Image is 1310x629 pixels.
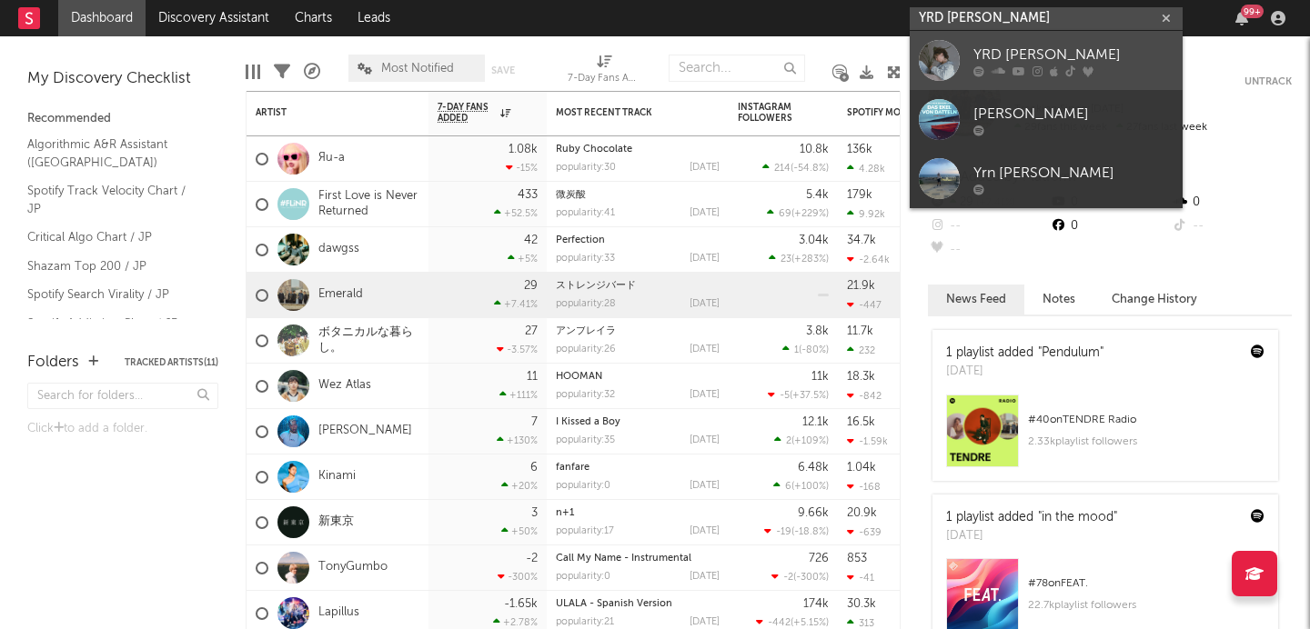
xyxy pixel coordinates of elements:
[304,45,320,98] div: A&R Pipeline
[794,255,826,265] span: +283 %
[556,208,615,218] div: popularity: 41
[669,55,805,82] input: Search...
[1024,285,1093,314] button: Notes
[27,314,200,334] a: Spotify Addiction Chart / JP
[556,281,720,291] div: ストレンジバード
[690,526,720,536] div: [DATE]
[526,553,538,564] div: -2
[556,599,672,609] a: ULALA - Spanish Version
[847,325,873,337] div: 11.7k
[809,553,829,564] div: 726
[794,527,826,537] span: -18.8 %
[501,480,538,492] div: +20 %
[783,573,793,583] span: -2
[798,507,829,519] div: 9.66k
[690,572,720,582] div: [DATE]
[1028,409,1265,431] div: # 40 on TENDRE Radio
[847,481,881,493] div: -168
[782,344,829,355] div: ( )
[847,107,983,118] div: Spotify Monthly Listeners
[690,299,720,309] div: [DATE]
[768,389,829,401] div: ( )
[509,144,538,155] div: 1.08k
[847,416,875,428] div: 16.5k
[318,514,354,530] a: 新東京
[556,372,602,382] a: HOOMAN
[690,390,720,400] div: [DATE]
[556,390,615,400] div: popularity: 32
[530,462,538,474] div: 6
[318,378,371,394] a: Wez Atlas
[556,235,605,245] a: Perfection
[794,209,826,219] span: +229 %
[847,507,877,519] div: 20.9k
[847,299,882,311] div: -447
[504,598,538,610] div: -1.65k
[27,285,200,305] a: Spotify Search Virality / JP
[501,525,538,537] div: +50 %
[847,617,874,629] div: 313
[847,462,876,474] div: 1.04k
[556,463,589,473] a: fanfare
[381,63,454,75] span: Most Notified
[556,326,616,336] a: アンブレイラ
[690,254,720,264] div: [DATE]
[568,45,640,98] div: 7-Day Fans Added (7-Day Fans Added)
[847,390,882,402] div: -842
[497,434,538,446] div: +130 %
[27,181,200,218] a: Spotify Track Velocity Chart / JP
[556,435,615,445] div: popularity: 35
[776,527,791,537] span: -19
[946,363,1103,381] div: [DATE]
[910,149,1183,208] a: Yrn [PERSON_NAME]
[1028,594,1265,616] div: 22.7k playlist followers
[524,235,538,246] div: 42
[690,208,720,218] div: [DATE]
[847,553,867,564] div: 853
[800,144,829,155] div: 10.8k
[125,358,218,367] button: Tracked Artists(11)
[794,436,826,446] span: +109 %
[928,215,1049,238] div: --
[1038,511,1117,524] a: "in the mood"
[318,287,363,303] a: Emerald
[518,189,538,201] div: 433
[494,298,538,310] div: +7.41 %
[690,435,720,445] div: [DATE]
[556,508,720,518] div: n+1
[932,394,1278,481] a: #40onTENDRE Radio2.33kplaylist followers
[785,482,791,492] span: 6
[779,209,791,219] span: 69
[847,598,876,610] div: 30.3k
[799,235,829,246] div: 3.04k
[738,102,801,124] div: Instagram Followers
[556,145,720,155] div: Ruby Chocolate
[847,163,885,175] div: 4.28k
[847,144,872,155] div: 136k
[318,242,359,257] a: dawgss
[568,68,640,90] div: 7-Day Fans Added (7-Day Fans Added)
[1244,73,1292,91] button: Untrack
[1028,431,1265,453] div: 2.33k playlist followers
[847,235,876,246] div: 34.7k
[497,344,538,355] div: -3.57 %
[556,163,616,173] div: popularity: 30
[946,527,1117,545] div: [DATE]
[524,280,538,292] div: 29
[756,616,829,628] div: ( )
[806,189,829,201] div: 5.4k
[946,344,1103,363] div: 1 playlist added
[847,371,875,383] div: 18.3k
[531,507,538,519] div: 3
[796,573,826,583] span: -300 %
[811,371,829,383] div: 11k
[801,345,826,355] span: -80 %
[781,255,791,265] span: 23
[774,164,791,174] span: 214
[494,207,538,219] div: +52.5 %
[847,254,890,265] div: -2.64k
[27,418,218,440] div: Click to add a folder.
[803,598,829,610] div: 174k
[847,526,882,538] div: -639
[690,481,720,491] div: [DATE]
